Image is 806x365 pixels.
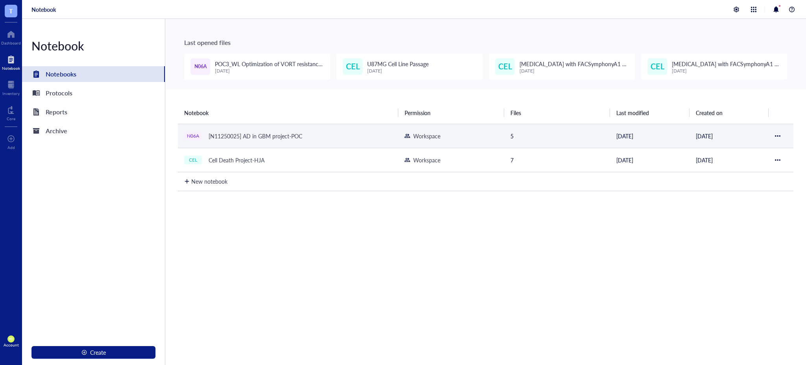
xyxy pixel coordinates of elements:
[22,123,165,139] a: Archive
[194,63,207,71] span: N06A
[367,60,429,68] span: U87MG Cell Line Passage
[31,346,155,359] button: Create
[7,116,15,121] div: Core
[46,88,72,99] div: Protocols
[504,124,610,148] td: 5
[610,124,690,148] td: [DATE]
[22,85,165,101] a: Protocols
[651,60,664,73] span: CEL
[413,132,440,140] div: Workspace
[504,102,610,124] th: Files
[31,6,56,13] a: Notebook
[22,38,165,54] div: Notebook
[46,106,67,117] div: Reports
[2,91,20,96] div: Inventory
[690,124,769,148] td: [DATE]
[22,66,165,82] a: Notebooks
[504,148,610,172] td: 7
[413,156,440,164] div: Workspace
[690,148,769,172] td: [DATE]
[7,104,15,121] a: Core
[22,104,165,120] a: Reports
[672,60,781,85] span: [MEDICAL_DATA] with FACSymphonyA1 (Optimization of Annexin V, PI, DRAQ7 with [MEDICAL_DATA], Eras...
[2,66,20,71] div: Notebook
[205,155,268,166] div: Cell Death Project-HJA
[46,69,76,80] div: Notebooks
[690,102,769,124] th: Created on
[2,78,20,96] a: Inventory
[610,148,690,172] td: [DATE]
[367,68,429,74] div: [DATE]
[1,28,21,45] a: Dashboard
[398,102,504,124] th: Permission
[9,337,13,341] span: PO
[672,68,781,74] div: [DATE]
[178,102,398,124] th: Notebook
[9,6,13,16] span: T
[610,102,690,124] th: Last modified
[4,343,19,347] div: Account
[90,349,106,356] span: Create
[215,60,323,76] span: POC3_WL Optimization of VORT resistance assay on U87MG cell line
[346,60,360,73] span: CEL
[46,125,67,136] div: Archive
[519,68,629,74] div: [DATE]
[184,38,787,47] div: Last opened files
[215,68,324,74] div: [DATE]
[1,41,21,45] div: Dashboard
[7,145,15,150] div: Add
[191,177,227,186] div: New notebook
[498,60,512,73] span: CEL
[519,60,627,85] span: [MEDICAL_DATA] with FACSymphonyA1 (Optimization of [MEDICAL_DATA], Erastin2)
[205,130,306,142] div: [N11250025] AD in GBM project-POC
[2,53,20,71] a: Notebook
